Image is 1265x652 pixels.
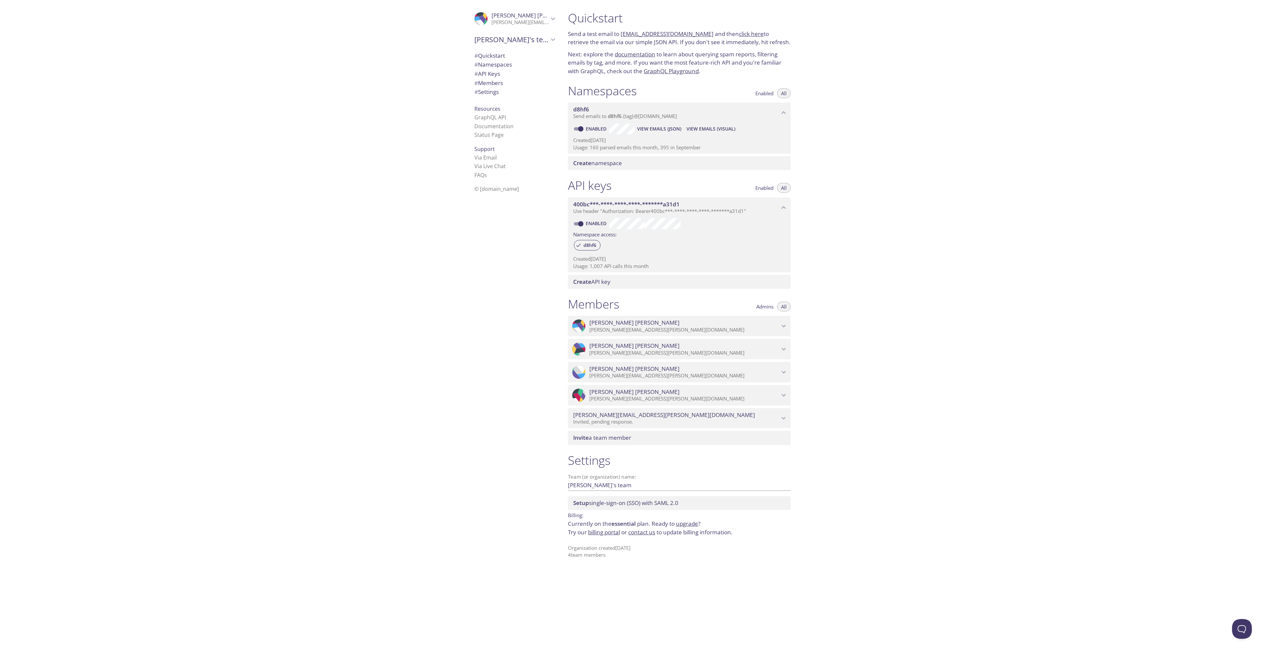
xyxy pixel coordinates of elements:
button: All [777,183,791,193]
a: Via Live Chat [474,163,506,170]
span: namespace [573,159,622,167]
div: adrian.martin@aexp.com [568,408,791,429]
p: [PERSON_NAME][EMAIL_ADDRESS][PERSON_NAME][DOMAIN_NAME] [589,372,779,379]
div: Setup SSO [568,496,791,510]
span: Resources [474,105,500,112]
p: [PERSON_NAME][EMAIL_ADDRESS][PERSON_NAME][DOMAIN_NAME] [589,396,779,402]
a: Documentation [474,123,514,130]
span: Namespaces [474,61,512,68]
span: [PERSON_NAME] [PERSON_NAME] [589,319,680,326]
div: Jon's team [469,31,560,48]
div: Team Settings [469,87,560,97]
a: Enabled [585,126,609,132]
label: Team (or organization) name: [568,474,636,479]
a: FAQ [474,171,487,179]
a: [EMAIL_ADDRESS][DOMAIN_NAME] [621,30,714,38]
button: Enabled [751,88,777,98]
a: Enabled [585,220,609,226]
span: # [474,70,478,77]
p: Created [DATE] [573,137,785,144]
span: Ready to ? [652,520,700,527]
span: [PERSON_NAME] [PERSON_NAME] [589,342,680,349]
span: Members [474,79,503,87]
p: Created [DATE] [573,255,785,262]
div: Jon Brito [469,8,560,30]
div: d8hf6 namespace [568,103,791,123]
span: [PERSON_NAME] [PERSON_NAME] [589,388,680,396]
a: GraphQL Playground [644,67,699,75]
span: single-sign-on (SSO) with SAML 2.0 [573,499,678,507]
span: View Emails (JSON) [637,125,681,133]
div: API Keys [469,69,560,78]
span: Quickstart [474,52,505,59]
p: Send a test email to and then to retrieve the email via our simple JSON API. If you don't see it ... [568,30,791,46]
h1: API keys [568,178,612,193]
h1: Namespaces [568,83,637,98]
span: # [474,52,478,59]
button: Admins [752,302,777,311]
div: Adrian Martin [568,385,791,405]
div: Namespaces [469,60,560,69]
span: Create [573,278,591,285]
p: Currently on the plan. [568,519,791,536]
div: Jon Brito [568,316,791,336]
div: Stefanie DeRosier [568,339,791,359]
span: Create [573,159,591,167]
p: Invited, pending response. [573,419,779,425]
p: [PERSON_NAME][EMAIL_ADDRESS][PERSON_NAME][DOMAIN_NAME] [589,327,779,333]
button: All [777,302,791,311]
span: [PERSON_NAME] [PERSON_NAME] [589,365,680,372]
span: API key [573,278,610,285]
a: documentation [615,50,655,58]
span: d8hf6 [573,105,589,113]
button: Enabled [751,183,777,193]
span: [PERSON_NAME]'s team [474,35,549,44]
a: click here [739,30,764,38]
a: billing portal [588,528,620,536]
button: View Emails (Visual) [684,124,738,134]
span: essential [611,520,636,527]
div: Invite a team member [568,431,791,445]
h1: Members [568,297,619,311]
span: Support [474,145,495,153]
span: API Keys [474,70,500,77]
p: Billing: [568,510,791,519]
a: upgrade [676,520,698,527]
p: Next: explore the to learn about querying spam reports, filtering emails by tag, and more. If you... [568,50,791,75]
span: # [474,61,478,68]
span: Settings [474,88,499,96]
div: Create API Key [568,275,791,289]
a: GraphQL API [474,114,506,121]
span: # [474,88,478,96]
span: a team member [573,434,631,441]
div: Members [469,78,560,88]
span: [PERSON_NAME][EMAIL_ADDRESS][PERSON_NAME][DOMAIN_NAME] [573,411,755,419]
a: contact us [628,528,655,536]
span: Setup [573,499,589,507]
h1: Settings [568,453,791,468]
span: [PERSON_NAME] [PERSON_NAME] [492,12,582,19]
p: Usage: 160 parsed emails this month, 395 in September [573,144,785,151]
button: All [777,88,791,98]
div: Jamie Katz [568,362,791,382]
span: # [474,79,478,87]
span: s [484,171,487,179]
p: Usage: 1,007 API calls this month [573,263,785,270]
span: Try our or to update billing information. [568,528,733,536]
iframe: Help Scout Beacon - Open [1232,619,1252,639]
a: Status Page [474,131,504,138]
span: d8hf6 [608,113,622,119]
span: d8hf6 [579,242,600,248]
p: [PERSON_NAME][EMAIL_ADDRESS][PERSON_NAME][DOMAIN_NAME] [589,350,779,356]
button: View Emails (JSON) [634,124,684,134]
div: d8hf6 [574,240,601,251]
div: Create namespace [568,156,791,170]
